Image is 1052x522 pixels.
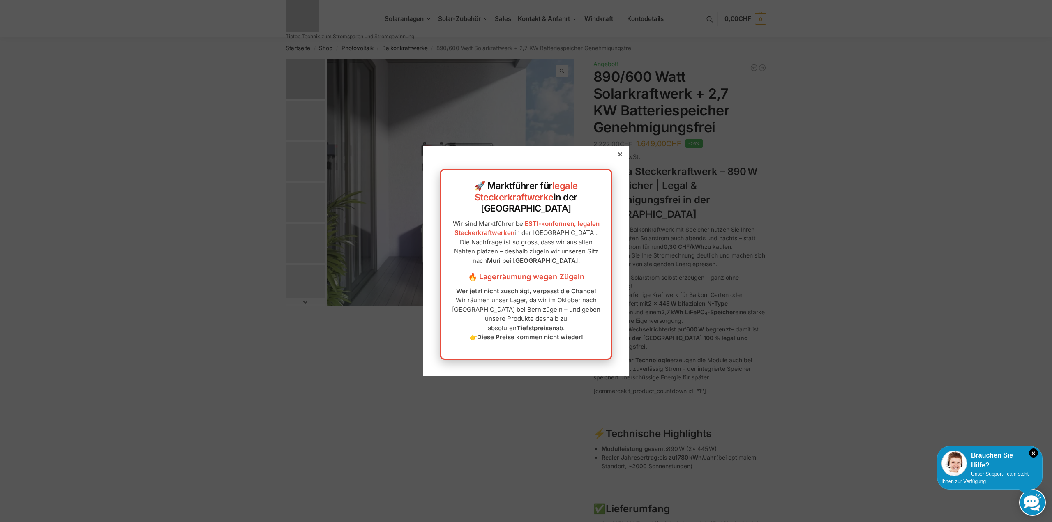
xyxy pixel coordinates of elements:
[475,180,578,202] a: legale Steckerkraftwerke
[449,180,603,214] h2: 🚀 Marktführer für in der [GEOGRAPHIC_DATA]
[449,271,603,282] h3: 🔥 Lagerräumung wegen Zügeln
[941,451,1038,470] div: Brauchen Sie Hilfe?
[454,220,600,237] a: ESTI-konformen, legalen Steckerkraftwerken
[487,257,578,264] strong: Muri bei [GEOGRAPHIC_DATA]
[517,324,556,332] strong: Tiefstpreisen
[941,471,1029,484] span: Unser Support-Team steht Ihnen zur Verfügung
[449,287,603,342] p: Wir räumen unser Lager, da wir im Oktober nach [GEOGRAPHIC_DATA] bei Bern zügeln – und geben unse...
[456,287,596,295] strong: Wer jetzt nicht zuschlägt, verpasst die Chance!
[941,451,967,476] img: Customer service
[477,333,583,341] strong: Diese Preise kommen nicht wieder!
[449,219,603,266] p: Wir sind Marktführer bei in der [GEOGRAPHIC_DATA]. Die Nachfrage ist so gross, dass wir aus allen...
[1029,448,1038,458] i: Schließen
